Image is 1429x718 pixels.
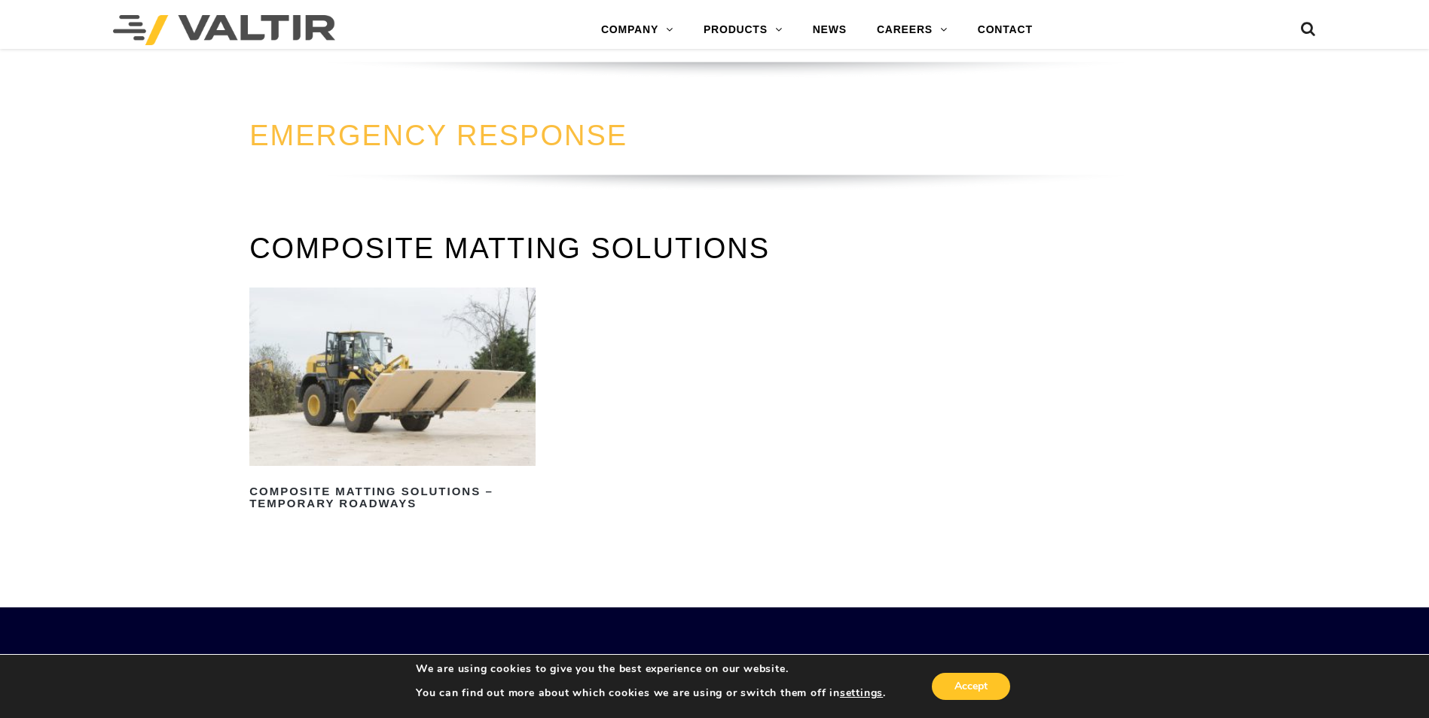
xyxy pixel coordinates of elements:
[932,673,1010,700] button: Accept
[249,479,536,516] h2: Composite Matting Solutions – Temporary Roadways
[113,15,335,45] img: Valtir
[840,686,883,700] button: settings
[862,15,963,45] a: CAREERS
[249,288,536,516] a: Composite Matting Solutions – Temporary Roadways
[963,15,1048,45] a: CONTACT
[586,15,689,45] a: COMPANY
[416,662,886,676] p: We are using cookies to give you the best experience on our website.
[249,120,627,151] a: EMERGENCY RESPONSE
[798,15,862,45] a: NEWS
[416,686,886,700] p: You can find out more about which cookies we are using or switch them off in .
[249,233,770,264] a: COMPOSITE MATTING SOLUTIONS
[689,15,798,45] a: PRODUCTS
